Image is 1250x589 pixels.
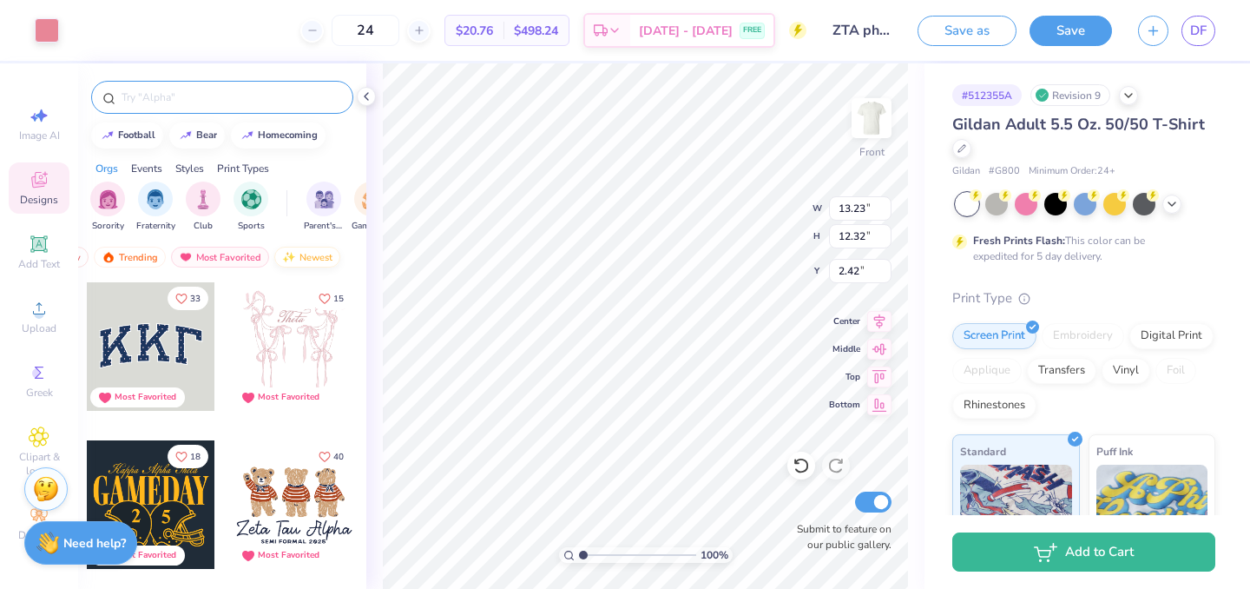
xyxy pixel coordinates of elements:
div: Most Favorited [258,549,319,562]
div: Revision 9 [1030,84,1110,106]
span: Designs [20,193,58,207]
button: Save as [918,16,1016,46]
img: Game Day Image [362,189,382,209]
span: $20.76 [456,22,493,40]
div: Most Favorited [115,391,176,404]
div: filter for Game Day [352,182,391,233]
span: Sports [238,220,265,233]
span: Upload [22,321,56,335]
span: Club [194,220,213,233]
img: Sports Image [241,189,261,209]
button: filter button [352,182,391,233]
button: filter button [90,182,125,233]
span: Bottom [829,399,860,411]
span: Minimum Order: 24 + [1029,164,1115,179]
div: Foil [1155,358,1196,384]
img: trending.gif [102,251,115,263]
img: trend_line.gif [179,130,193,141]
div: Orgs [95,161,118,176]
input: – – [332,15,399,46]
span: Fraternity [136,220,175,233]
div: Screen Print [952,323,1036,349]
img: Fraternity Image [146,189,165,209]
span: Standard [960,442,1006,460]
span: Center [829,315,860,328]
span: # G800 [989,164,1020,179]
div: Rhinestones [952,393,1036,419]
strong: Need help? [63,535,126,552]
div: Applique [952,358,1022,384]
img: trend_line.gif [101,130,115,141]
span: Puff Ink [1096,442,1133,460]
button: filter button [234,182,268,233]
button: bear [169,122,225,149]
img: newest.gif [282,251,296,263]
img: most_fav.gif [179,251,193,263]
button: filter button [136,182,175,233]
img: Parent's Weekend Image [314,189,334,209]
span: DF [1190,21,1207,41]
div: Front [859,144,885,160]
img: Puff Ink [1096,465,1208,552]
div: Digital Print [1129,323,1214,349]
span: Gildan [952,164,980,179]
div: filter for Sorority [90,182,125,233]
button: filter button [186,182,220,233]
span: Decorate [18,528,60,542]
div: filter for Club [186,182,220,233]
div: Most Favorited [115,549,176,562]
button: Save [1030,16,1112,46]
strong: Fresh Prints Flash: [973,234,1065,248]
img: Sorority Image [98,189,118,209]
button: Add to Cart [952,533,1215,572]
button: Like [168,287,208,310]
div: filter for Fraternity [136,182,175,233]
button: homecoming [231,122,326,149]
img: Club Image [194,189,213,209]
button: football [91,122,163,149]
div: Events [131,161,162,176]
span: Greek [26,386,53,400]
div: Print Type [952,288,1215,308]
div: homecoming [258,130,318,140]
span: Add Text [18,257,60,271]
span: [DATE] - [DATE] [639,22,733,40]
a: DF [1181,16,1215,46]
div: Vinyl [1102,358,1150,384]
span: Image AI [19,129,60,142]
div: Styles [175,161,204,176]
div: Trending [94,247,166,268]
div: filter for Sports [234,182,268,233]
div: football [118,130,155,140]
button: filter button [304,182,344,233]
img: Standard [960,465,1072,552]
span: 33 [190,294,201,303]
span: Clipart & logos [9,450,69,478]
span: 40 [333,453,344,461]
div: bear [196,130,217,140]
span: Gildan Adult 5.5 Oz. 50/50 T-Shirt [952,114,1205,135]
span: $498.24 [514,22,558,40]
label: Submit to feature on our public gallery. [787,521,891,553]
span: 15 [333,294,344,303]
button: Like [311,287,352,310]
span: 100 % [701,547,728,563]
div: Print Types [217,161,269,176]
div: Newest [274,247,340,268]
span: Game Day [352,220,391,233]
div: Transfers [1027,358,1096,384]
input: Untitled Design [819,13,905,48]
span: Middle [829,343,860,355]
img: trend_line.gif [240,130,254,141]
input: Try "Alpha" [120,89,342,106]
div: Embroidery [1042,323,1124,349]
div: Most Favorited [258,391,319,404]
div: filter for Parent's Weekend [304,182,344,233]
span: FREE [743,24,761,36]
span: Sorority [92,220,124,233]
span: 18 [190,453,201,461]
div: Most Favorited [171,247,269,268]
span: Parent's Weekend [304,220,344,233]
img: Front [854,101,889,136]
button: Like [311,445,352,468]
